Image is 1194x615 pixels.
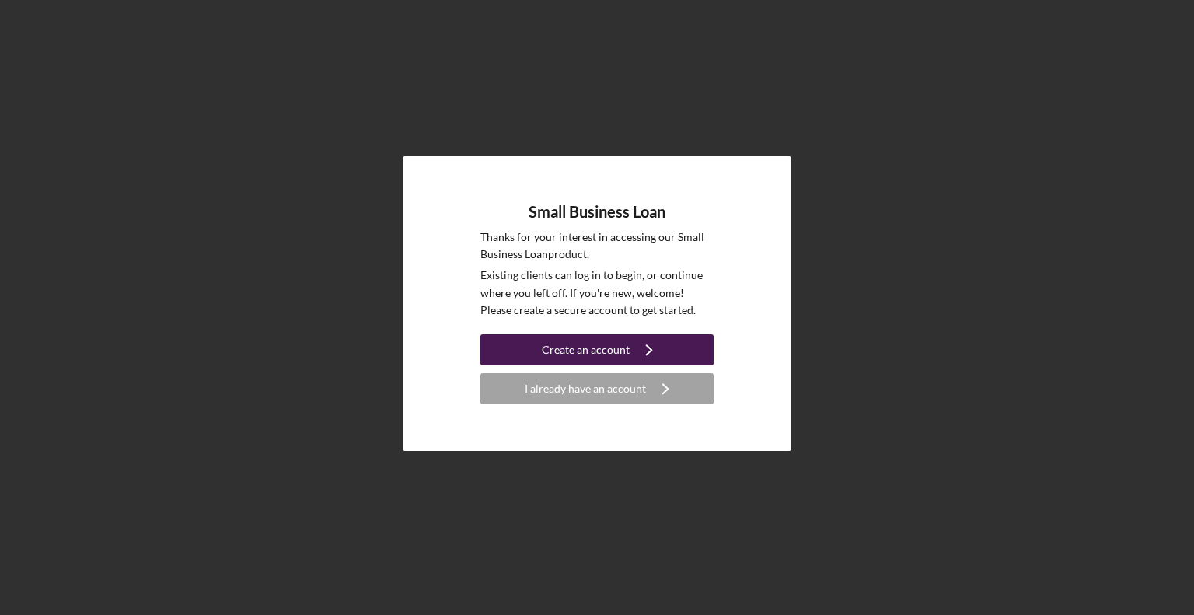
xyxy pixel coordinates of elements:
[542,334,630,365] div: Create an account
[529,203,665,221] h4: Small Business Loan
[480,267,714,319] p: Existing clients can log in to begin, or continue where you left off. If you're new, welcome! Ple...
[480,334,714,369] a: Create an account
[480,334,714,365] button: Create an account
[525,373,646,404] div: I already have an account
[480,229,714,264] p: Thanks for your interest in accessing our Small Business Loan product.
[480,373,714,404] button: I already have an account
